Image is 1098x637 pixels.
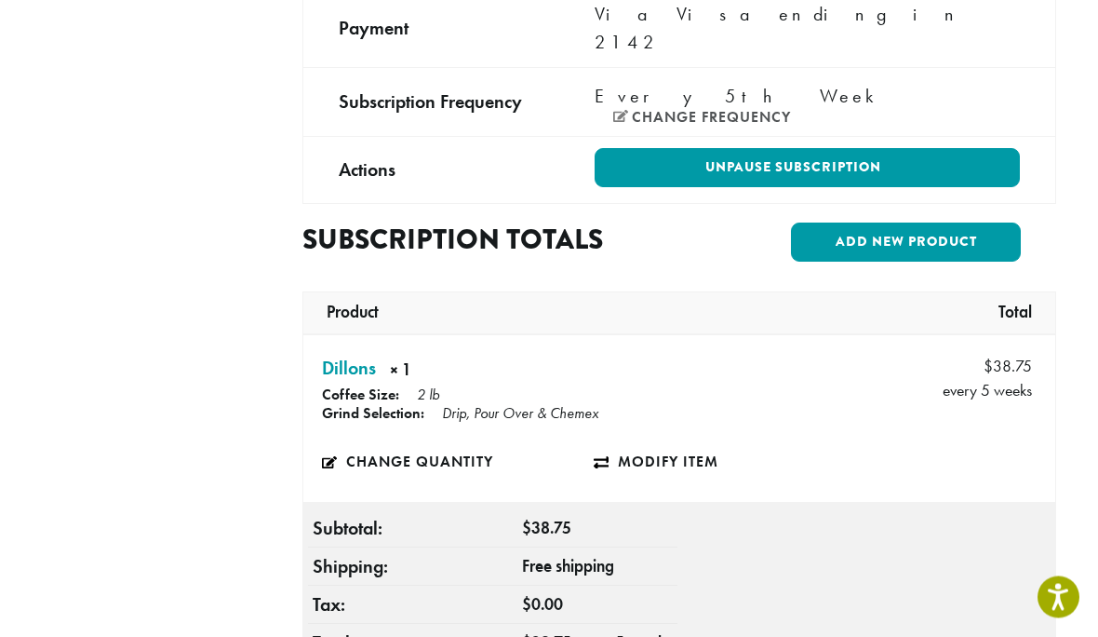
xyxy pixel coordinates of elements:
a: Add new product [791,224,1021,263]
p: 2 lb [417,386,439,405]
strong: Coffee Size: [322,386,399,405]
th: Shipping: [308,549,517,587]
span: 0.00 [522,595,563,616]
a: Unpause Subscription [595,149,1020,188]
th: Tax: [308,587,517,625]
span: $ [522,519,531,539]
span: $ [522,595,531,616]
span: Every 5th Week [595,83,884,111]
strong: × 1 [390,359,553,387]
th: Subtotal: [308,510,517,549]
td: Free shipping [517,549,677,587]
a: Modify item [594,441,865,484]
span: Via Visa ending in 2142 [595,3,966,55]
a: Change frequency [613,111,791,126]
h2: Subscription totals [302,224,664,257]
a: Change quantity [322,441,594,484]
th: Total [989,293,1051,334]
td: every 5 weeks [869,336,1055,409]
th: Product [308,293,388,334]
td: Subscription Frequency [303,68,559,137]
p: Drip, Pour Over & Chemex [442,404,598,424]
td: Actions [303,137,559,204]
strong: Grind Selection: [322,404,424,424]
span: 38.75 [984,355,1032,379]
a: Dillons [322,355,376,383]
span: 38.75 [522,519,571,539]
span: $ [984,357,993,377]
